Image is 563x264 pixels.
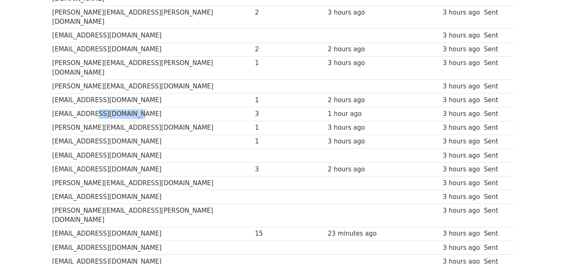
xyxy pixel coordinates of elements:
iframe: Chat Widget [521,224,563,264]
td: Sent [482,107,508,121]
div: 3 hours ago [443,192,480,202]
div: 3 hours ago [443,109,480,119]
div: 2 hours ago [328,165,382,174]
div: 3 hours ago [443,243,480,253]
td: Sent [482,80,508,93]
td: [EMAIL_ADDRESS][DOMAIN_NAME] [50,107,253,121]
div: 15 [255,229,288,239]
td: [PERSON_NAME][EMAIL_ADDRESS][DOMAIN_NAME] [50,176,253,190]
div: 3 hours ago [443,96,480,105]
div: 3 hours ago [443,151,480,161]
td: Sent [482,135,508,148]
td: Sent [482,5,508,29]
div: 3 hours ago [443,58,480,68]
td: Sent [482,121,508,135]
div: 3 hours ago [443,8,480,18]
div: 1 [255,58,288,68]
div: 3 [255,165,288,174]
td: Sent [482,93,508,107]
div: 3 [255,109,288,119]
td: [EMAIL_ADDRESS][DOMAIN_NAME] [50,241,253,254]
div: 1 [255,137,288,146]
td: Sent [482,227,508,241]
td: [PERSON_NAME][EMAIL_ADDRESS][PERSON_NAME][DOMAIN_NAME] [50,56,253,80]
div: 2 hours ago [328,45,382,54]
div: 3 hours ago [443,123,480,133]
div: 1 [255,123,288,133]
div: 3 hours ago [443,31,480,40]
td: [EMAIL_ADDRESS][DOMAIN_NAME] [50,43,253,56]
div: 1 hour ago [328,109,382,119]
td: Sent [482,176,508,190]
td: [PERSON_NAME][EMAIL_ADDRESS][PERSON_NAME][DOMAIN_NAME] [50,204,253,227]
td: Sent [482,204,508,227]
div: 3 hours ago [328,123,382,133]
div: 3 hours ago [328,137,382,146]
div: 3 hours ago [443,165,480,174]
div: 3 hours ago [443,229,480,239]
td: [EMAIL_ADDRESS][DOMAIN_NAME] [50,93,253,107]
div: 2 hours ago [328,96,382,105]
td: [EMAIL_ADDRESS][DOMAIN_NAME] [50,162,253,176]
td: [EMAIL_ADDRESS][DOMAIN_NAME] [50,148,253,162]
td: [EMAIL_ADDRESS][DOMAIN_NAME] [50,227,253,241]
td: [EMAIL_ADDRESS][DOMAIN_NAME] [50,190,253,204]
td: Sent [482,241,508,254]
div: 3 hours ago [443,206,480,216]
td: [PERSON_NAME][EMAIL_ADDRESS][DOMAIN_NAME] [50,121,253,135]
div: 2 [255,45,288,54]
div: 1 [255,96,288,105]
td: Sent [482,190,508,204]
div: 3 hours ago [328,8,382,18]
td: [PERSON_NAME][EMAIL_ADDRESS][PERSON_NAME][DOMAIN_NAME] [50,5,253,29]
div: 3 hours ago [443,45,480,54]
td: Sent [482,56,508,80]
div: 3 hours ago [443,179,480,188]
div: 3 hours ago [443,137,480,146]
td: [EMAIL_ADDRESS][DOMAIN_NAME] [50,29,253,43]
td: [PERSON_NAME][EMAIL_ADDRESS][DOMAIN_NAME] [50,80,253,93]
td: Sent [482,148,508,162]
td: [EMAIL_ADDRESS][DOMAIN_NAME] [50,135,253,148]
td: Sent [482,162,508,176]
div: 3 hours ago [328,58,382,68]
td: Sent [482,43,508,56]
div: 2 [255,8,288,18]
div: 3 hours ago [443,82,480,91]
td: Sent [482,29,508,43]
div: 23 minutes ago [328,229,382,239]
